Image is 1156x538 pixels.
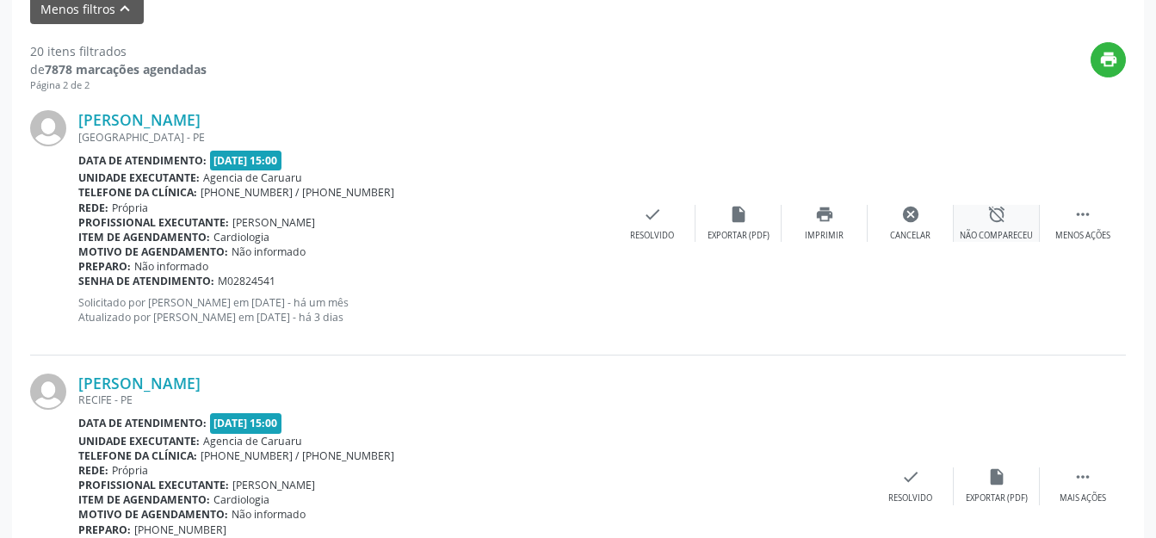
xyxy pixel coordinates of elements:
b: Motivo de agendamento: [78,244,228,259]
i:  [1073,205,1092,224]
img: img [30,110,66,146]
a: [PERSON_NAME] [78,374,201,393]
div: Não compareceu [960,230,1033,242]
div: Exportar (PDF) [708,230,770,242]
i: check [643,205,662,224]
b: Telefone da clínica: [78,448,197,463]
p: Solicitado por [PERSON_NAME] em [DATE] - há um mês Atualizado por [PERSON_NAME] em [DATE] - há 3 ... [78,295,609,325]
span: Agencia de Caruaru [203,170,302,185]
span: Não informado [232,507,306,522]
div: Menos ações [1055,230,1110,242]
b: Preparo: [78,259,131,274]
div: 20 itens filtrados [30,42,207,60]
div: Resolvido [888,492,932,504]
i: insert_drive_file [987,467,1006,486]
span: [PHONE_NUMBER] / [PHONE_NUMBER] [201,185,394,200]
span: Agencia de Caruaru [203,434,302,448]
span: Própria [112,463,148,478]
div: Resolvido [630,230,674,242]
button: print [1091,42,1126,77]
div: RECIFE - PE [78,393,868,407]
span: [PHONE_NUMBER] / [PHONE_NUMBER] [201,448,394,463]
b: Item de agendamento: [78,492,210,507]
strong: 7878 marcações agendadas [45,61,207,77]
b: Motivo de agendamento: [78,507,228,522]
b: Profissional executante: [78,478,229,492]
i: print [1099,50,1118,69]
b: Data de atendimento: [78,416,207,430]
b: Rede: [78,201,108,215]
img: img [30,374,66,410]
b: Preparo: [78,523,131,537]
b: Profissional executante: [78,215,229,230]
span: Não informado [134,259,208,274]
div: Exportar (PDF) [966,492,1028,504]
i: insert_drive_file [729,205,748,224]
div: [GEOGRAPHIC_DATA] - PE [78,130,609,145]
i: alarm_off [987,205,1006,224]
a: [PERSON_NAME] [78,110,201,129]
b: Senha de atendimento: [78,274,214,288]
i:  [1073,467,1092,486]
b: Item de agendamento: [78,230,210,244]
span: [DATE] 15:00 [210,413,282,433]
span: [DATE] 15:00 [210,151,282,170]
i: print [815,205,834,224]
b: Unidade executante: [78,170,200,185]
div: Mais ações [1060,492,1106,504]
b: Telefone da clínica: [78,185,197,200]
span: Cardiologia [213,492,269,507]
span: Cardiologia [213,230,269,244]
b: Data de atendimento: [78,153,207,168]
div: Cancelar [890,230,930,242]
span: [PERSON_NAME] [232,215,315,230]
span: [PHONE_NUMBER] [134,523,226,537]
div: Imprimir [805,230,844,242]
i: cancel [901,205,920,224]
div: de [30,60,207,78]
span: Não informado [232,244,306,259]
i: check [901,467,920,486]
b: Rede: [78,463,108,478]
span: Própria [112,201,148,215]
b: Unidade executante: [78,434,200,448]
div: Página 2 de 2 [30,78,207,93]
span: [PERSON_NAME] [232,478,315,492]
span: M02824541 [218,274,275,288]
